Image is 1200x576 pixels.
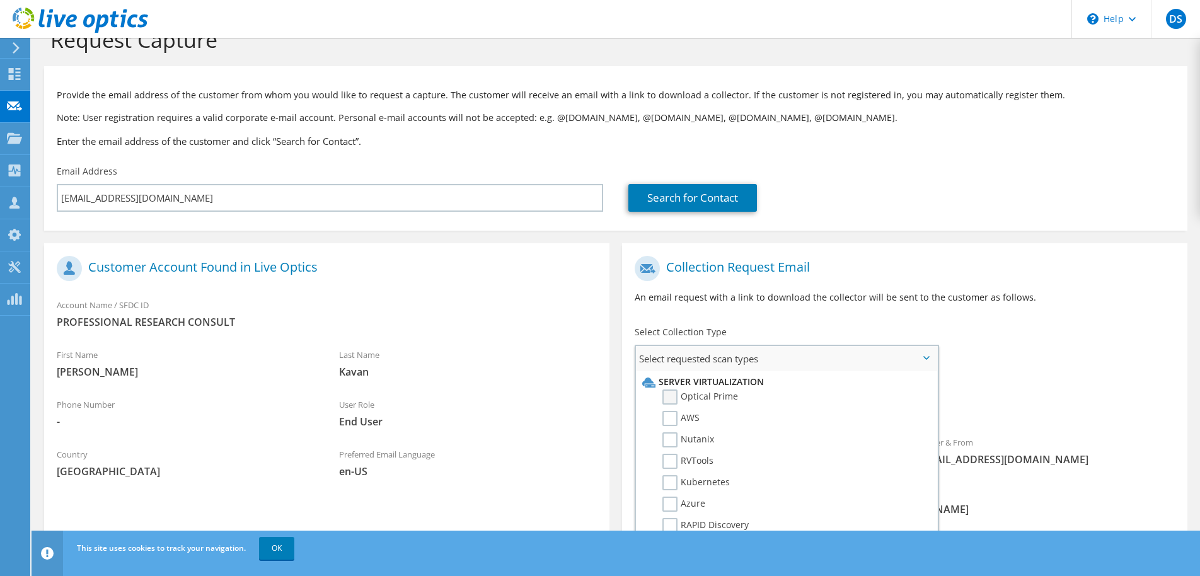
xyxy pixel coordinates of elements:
[904,429,1187,473] div: Sender & From
[917,452,1174,466] span: [EMAIL_ADDRESS][DOMAIN_NAME]
[628,184,757,212] a: Search for Contact
[662,432,714,447] label: Nutanix
[635,326,727,338] label: Select Collection Type
[44,292,609,335] div: Account Name / SFDC ID
[326,441,609,485] div: Preferred Email Language
[662,454,713,469] label: RVTools
[635,256,1168,281] h1: Collection Request Email
[326,391,609,435] div: User Role
[57,256,591,281] h1: Customer Account Found in Live Optics
[57,165,117,178] label: Email Address
[50,26,1175,53] h1: Request Capture
[339,365,596,379] span: Kavan
[662,389,738,405] label: Optical Prime
[622,479,1187,522] div: CC & Reply To
[662,411,700,426] label: AWS
[662,475,730,490] label: Kubernetes
[662,518,749,533] label: RAPID Discovery
[662,497,705,512] label: Azure
[57,464,314,478] span: [GEOGRAPHIC_DATA]
[635,291,1175,304] p: An email request with a link to download the collector will be sent to the customer as follows.
[1166,9,1186,29] span: DS
[57,315,597,329] span: PROFESSIONAL RESEARCH CONSULT
[44,342,326,385] div: First Name
[339,464,596,478] span: en-US
[639,374,931,389] li: Server Virtualization
[57,134,1175,148] h3: Enter the email address of the customer and click “Search for Contact”.
[57,88,1175,102] p: Provide the email address of the customer from whom you would like to request a capture. The cust...
[57,111,1175,125] p: Note: User registration requires a valid corporate e-mail account. Personal e-mail accounts will ...
[44,441,326,485] div: Country
[622,376,1187,423] div: Requested Collections
[57,365,314,379] span: [PERSON_NAME]
[259,537,294,560] a: OK
[622,429,904,473] div: To
[77,543,246,553] span: This site uses cookies to track your navigation.
[326,342,609,385] div: Last Name
[636,346,937,371] span: Select requested scan types
[1087,13,1099,25] svg: \n
[44,391,326,435] div: Phone Number
[339,415,596,429] span: End User
[57,415,314,429] span: -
